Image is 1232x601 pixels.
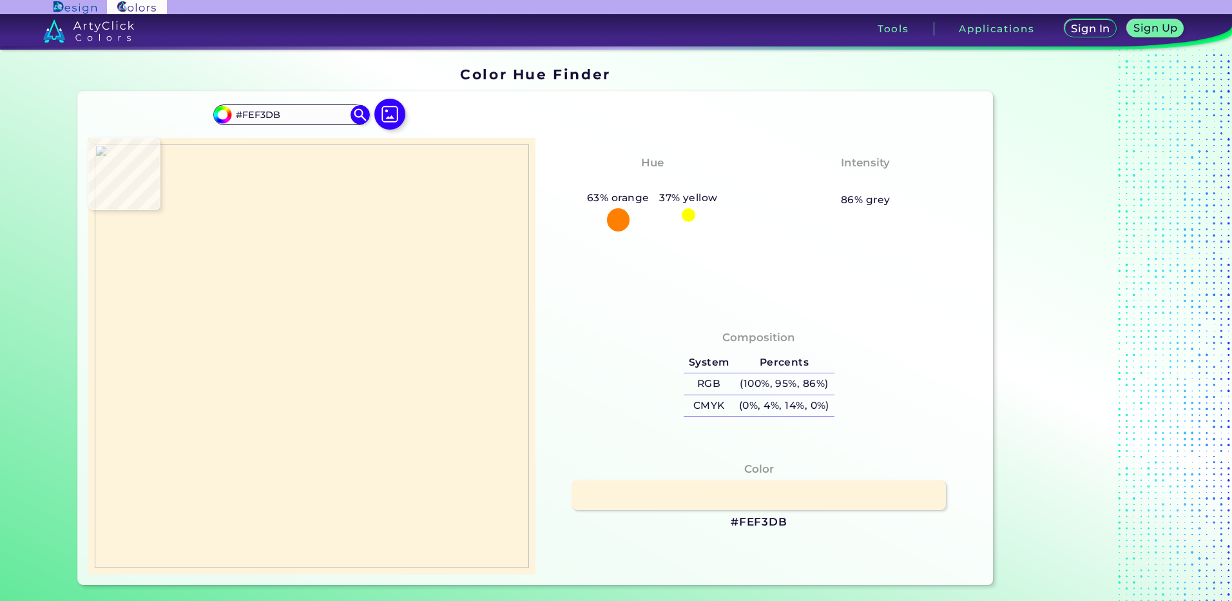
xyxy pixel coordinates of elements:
h5: RGB [684,373,734,395]
a: Sign In [1064,19,1117,37]
h5: CMYK [684,395,734,417]
h4: Color [744,460,774,478]
h5: 37% yellow [654,190,722,206]
h4: Intensity [841,153,890,172]
h5: (0%, 4%, 14%, 0%) [734,395,834,417]
img: icon search [351,105,370,124]
h3: Tools [878,24,909,34]
img: c21677a7-ffe3-4f0f-af7b-5d1f4f410bd3 [95,144,529,568]
h5: Sign Up [1133,23,1177,33]
h1: Color Hue Finder [460,64,610,84]
a: Sign Up [1127,19,1184,37]
h5: 63% orange [582,190,654,206]
h5: System [684,352,734,373]
input: type color.. [231,106,351,124]
h5: (100%, 95%, 86%) [734,373,834,395]
img: icon picture [374,99,405,130]
h3: Applications [959,24,1034,34]
h5: Sign In [1071,23,1110,34]
img: ArtyClick Design logo [53,1,97,14]
h5: 86% grey [841,192,890,208]
img: logo_artyclick_colors_white.svg [43,19,134,43]
h3: Yellowish Orange [594,174,711,190]
h4: Hue [641,153,664,172]
h3: Pale [847,174,884,190]
h5: Percents [734,352,834,373]
h3: #FEF3DB [731,515,787,530]
h4: Composition [722,328,795,347]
